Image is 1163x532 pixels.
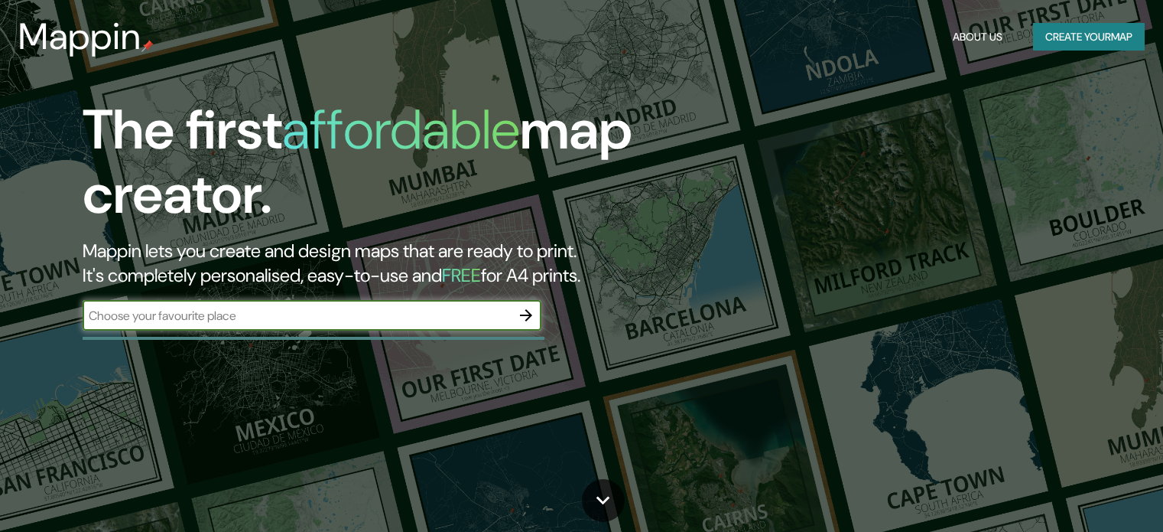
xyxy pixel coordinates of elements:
h2: Mappin lets you create and design maps that are ready to print. It's completely personalised, eas... [83,239,664,288]
h3: Mappin [18,15,141,58]
input: Choose your favourite place [83,307,511,325]
h5: FREE [442,263,481,287]
h1: The first map creator. [83,98,664,239]
img: mappin-pin [141,40,154,52]
h1: affordable [282,94,520,165]
button: About Us [947,23,1009,51]
button: Create yourmap [1033,23,1145,51]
